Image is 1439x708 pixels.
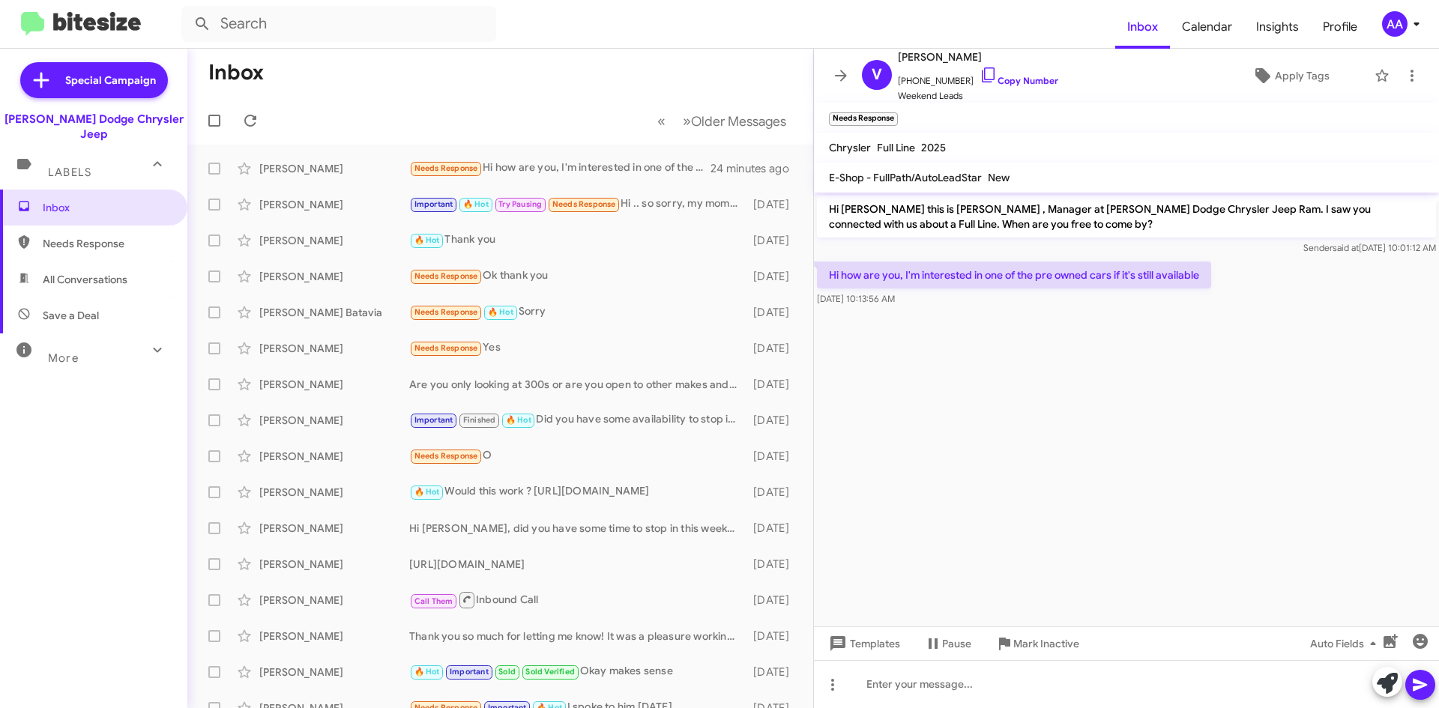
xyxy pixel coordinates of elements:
[829,141,871,154] span: Chrysler
[43,200,170,215] span: Inbox
[43,236,170,251] span: Needs Response
[409,377,746,392] div: Are you only looking at 300s or are you open to other makes and models?
[746,413,801,428] div: [DATE]
[898,88,1058,103] span: Weekend Leads
[746,665,801,680] div: [DATE]
[817,196,1436,237] p: Hi [PERSON_NAME] this is [PERSON_NAME] , Manager at [PERSON_NAME] Dodge Chrysler Jeep Ram. I saw ...
[746,593,801,608] div: [DATE]
[1382,11,1408,37] div: AA
[1311,5,1369,49] a: Profile
[488,307,513,317] span: 🔥 Hot
[814,630,912,657] button: Templates
[826,630,900,657] span: Templates
[259,629,409,644] div: [PERSON_NAME]
[746,485,801,500] div: [DATE]
[414,235,440,245] span: 🔥 Hot
[746,341,801,356] div: [DATE]
[552,199,616,209] span: Needs Response
[898,48,1058,66] span: [PERSON_NAME]
[1298,630,1394,657] button: Auto Fields
[746,629,801,644] div: [DATE]
[259,413,409,428] div: [PERSON_NAME]
[942,630,971,657] span: Pause
[921,141,946,154] span: 2025
[409,196,746,213] div: Hi .. so sorry, my mom has not been well !! I'll get back to you !! Thank you !!
[409,267,746,285] div: Ok thank you
[259,485,409,500] div: [PERSON_NAME]
[259,377,409,392] div: [PERSON_NAME]
[691,113,786,130] span: Older Messages
[649,106,795,136] nav: Page navigation example
[259,269,409,284] div: [PERSON_NAME]
[898,66,1058,88] span: [PHONE_NUMBER]
[1369,11,1423,37] button: AA
[259,161,409,176] div: [PERSON_NAME]
[506,415,531,425] span: 🔥 Hot
[1310,630,1382,657] span: Auto Fields
[414,307,478,317] span: Needs Response
[746,305,801,320] div: [DATE]
[877,141,915,154] span: Full Line
[872,63,882,87] span: V
[259,197,409,212] div: [PERSON_NAME]
[450,667,489,677] span: Important
[711,161,801,176] div: 24 minutes ago
[259,449,409,464] div: [PERSON_NAME]
[817,293,895,304] span: [DATE] 10:13:56 AM
[414,199,453,209] span: Important
[259,341,409,356] div: [PERSON_NAME]
[409,557,746,572] div: [URL][DOMAIN_NAME]
[409,303,746,321] div: Sorry
[912,630,983,657] button: Pause
[829,171,982,184] span: E-Shop - FullPath/AutoLeadStar
[414,487,440,497] span: 🔥 Hot
[817,261,1211,288] p: Hi how are you, I'm interested in one of the pre owned cars if it's still available
[983,630,1091,657] button: Mark Inactive
[414,415,453,425] span: Important
[746,233,801,248] div: [DATE]
[409,447,746,465] div: O
[683,112,691,130] span: »
[409,521,746,536] div: Hi [PERSON_NAME], did you have some time to stop in this weekend?
[259,557,409,572] div: [PERSON_NAME]
[48,166,91,179] span: Labels
[1333,242,1359,253] span: said at
[409,339,746,357] div: Yes
[43,308,99,323] span: Save a Deal
[48,351,79,365] span: More
[1115,5,1170,49] a: Inbox
[409,629,746,644] div: Thank you so much for letting me know! It was a pleasure working with you!
[746,449,801,464] div: [DATE]
[409,232,746,249] div: Thank you
[414,596,453,606] span: Call Them
[1170,5,1244,49] a: Calendar
[746,557,801,572] div: [DATE]
[498,199,542,209] span: Try Pausing
[259,665,409,680] div: [PERSON_NAME]
[648,106,675,136] button: Previous
[988,171,1010,184] span: New
[674,106,795,136] button: Next
[208,61,264,85] h1: Inbox
[1275,62,1330,89] span: Apply Tags
[498,667,516,677] span: Sold
[746,269,801,284] div: [DATE]
[414,343,478,353] span: Needs Response
[43,272,127,287] span: All Conversations
[525,667,575,677] span: Sold Verified
[414,271,478,281] span: Needs Response
[181,6,496,42] input: Search
[259,593,409,608] div: [PERSON_NAME]
[409,663,746,680] div: Okay makes sense
[829,112,898,126] small: Needs Response
[746,521,801,536] div: [DATE]
[414,451,478,461] span: Needs Response
[65,73,156,88] span: Special Campaign
[1244,5,1311,49] a: Insights
[409,483,746,500] div: Would this work ? [URL][DOMAIN_NAME]
[414,667,440,677] span: 🔥 Hot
